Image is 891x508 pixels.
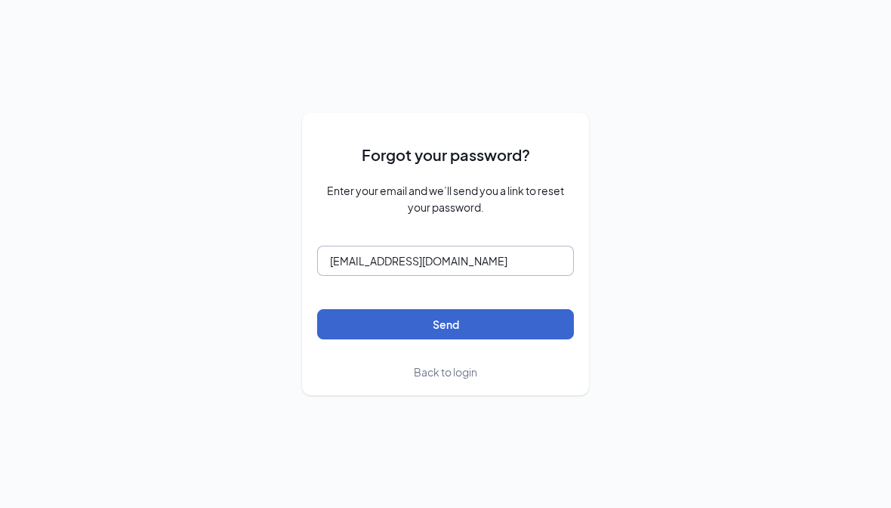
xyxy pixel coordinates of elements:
span: Back to login [414,365,477,379]
input: Email [317,246,574,276]
a: Back to login [414,364,477,380]
button: Send [317,309,574,339]
span: Forgot your password? [362,143,530,166]
span: Enter your email and we’ll send you a link to reset your password. [317,182,574,215]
